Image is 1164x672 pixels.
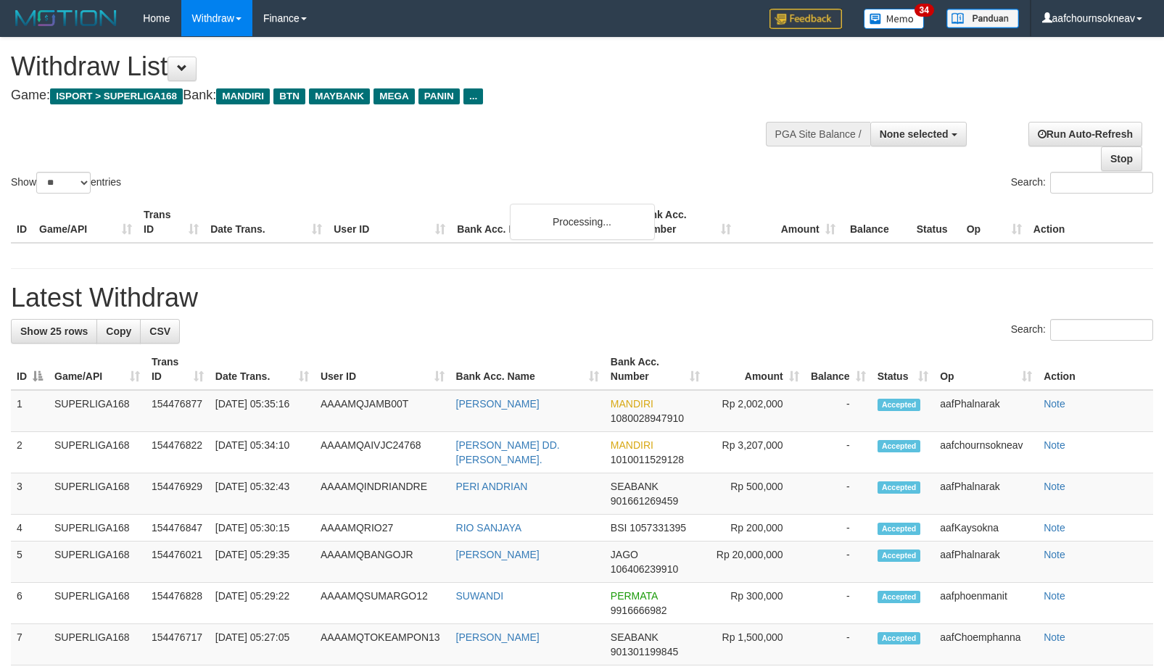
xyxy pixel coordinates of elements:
[946,9,1019,28] img: panduan.png
[934,583,1038,624] td: aafphoenmanit
[878,632,921,644] span: Accepted
[106,325,131,337] span: Copy
[456,398,540,410] a: [PERSON_NAME]
[273,88,305,104] span: BTN
[456,481,528,492] a: PERI ANDRIAN
[1044,439,1065,451] a: Note
[934,542,1038,583] td: aafPhalnarak
[611,398,653,410] span: MANDIRI
[934,432,1038,473] td: aafchournsokneav
[878,523,921,535] span: Accepted
[315,432,450,473] td: AAAAMQAIVJC24768
[611,631,659,643] span: SEABANK
[11,319,97,344] a: Show 25 rows
[611,563,678,575] span: Copy 106406239910 to clipboard
[805,390,872,432] td: -
[870,122,967,146] button: None selected
[934,473,1038,515] td: aafPhalnarak
[315,349,450,390] th: User ID: activate to sort column ascending
[210,390,315,432] td: [DATE] 05:35:16
[737,202,841,243] th: Amount
[309,88,370,104] span: MAYBANK
[373,88,415,104] span: MEGA
[49,542,146,583] td: SUPERLIGA168
[11,283,1153,312] h1: Latest Withdraw
[611,439,653,451] span: MANDIRI
[934,349,1038,390] th: Op: activate to sort column ascending
[210,583,315,624] td: [DATE] 05:29:22
[911,202,961,243] th: Status
[766,122,870,146] div: PGA Site Balance /
[456,439,560,465] a: [PERSON_NAME] DD. [PERSON_NAME].
[1044,549,1065,560] a: Note
[49,583,146,624] td: SUPERLIGA168
[11,542,49,583] td: 5
[315,583,450,624] td: AAAAMQSUMARGO12
[49,473,146,515] td: SUPERLIGA168
[706,432,804,473] td: Rp 3,207,000
[1101,146,1142,171] a: Stop
[1011,319,1153,341] label: Search:
[769,9,842,29] img: Feedback.jpg
[611,605,667,616] span: Copy 9916666982 to clipboard
[138,202,205,243] th: Trans ID
[50,88,183,104] span: ISPORT > SUPERLIGA168
[210,473,315,515] td: [DATE] 05:32:43
[864,9,925,29] img: Button%20Memo.svg
[611,646,678,658] span: Copy 901301199845 to clipboard
[216,88,270,104] span: MANDIRI
[210,542,315,583] td: [DATE] 05:29:35
[706,473,804,515] td: Rp 500,000
[210,349,315,390] th: Date Trans.: activate to sort column ascending
[11,624,49,665] td: 7
[632,202,736,243] th: Bank Acc. Number
[805,432,872,473] td: -
[611,412,684,424] span: Copy 1080028947910 to clipboard
[146,542,210,583] td: 154476021
[915,4,934,17] span: 34
[11,515,49,542] td: 4
[11,432,49,473] td: 2
[630,522,686,534] span: Copy 1057331395 to clipboard
[1028,202,1153,243] th: Action
[146,390,210,432] td: 154476877
[805,349,872,390] th: Balance: activate to sort column ascending
[210,432,315,473] td: [DATE] 05:34:10
[33,202,138,243] th: Game/API
[1011,172,1153,194] label: Search:
[49,349,146,390] th: Game/API: activate to sort column ascending
[611,495,678,507] span: Copy 901661269459 to clipboard
[611,454,684,465] span: Copy 1010011529128 to clipboard
[11,202,33,243] th: ID
[706,515,804,542] td: Rp 200,000
[1044,522,1065,534] a: Note
[11,349,49,390] th: ID: activate to sort column descending
[805,515,872,542] td: -
[1044,398,1065,410] a: Note
[611,522,627,534] span: BSI
[418,88,460,104] span: PANIN
[49,515,146,542] td: SUPERLIGA168
[210,515,315,542] td: [DATE] 05:30:15
[11,473,49,515] td: 3
[140,319,180,344] a: CSV
[146,432,210,473] td: 154476822
[315,390,450,432] td: AAAAMQJAMB00T
[1028,122,1142,146] a: Run Auto-Refresh
[1050,172,1153,194] input: Search:
[1050,319,1153,341] input: Search:
[934,515,1038,542] td: aafKaysokna
[463,88,483,104] span: ...
[880,128,949,140] span: None selected
[611,481,659,492] span: SEABANK
[146,624,210,665] td: 154476717
[49,390,146,432] td: SUPERLIGA168
[210,624,315,665] td: [DATE] 05:27:05
[146,515,210,542] td: 154476847
[878,399,921,411] span: Accepted
[451,202,632,243] th: Bank Acc. Name
[11,583,49,624] td: 6
[315,542,450,583] td: AAAAMQBANGOJR
[1044,481,1065,492] a: Note
[49,624,146,665] td: SUPERLIGA168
